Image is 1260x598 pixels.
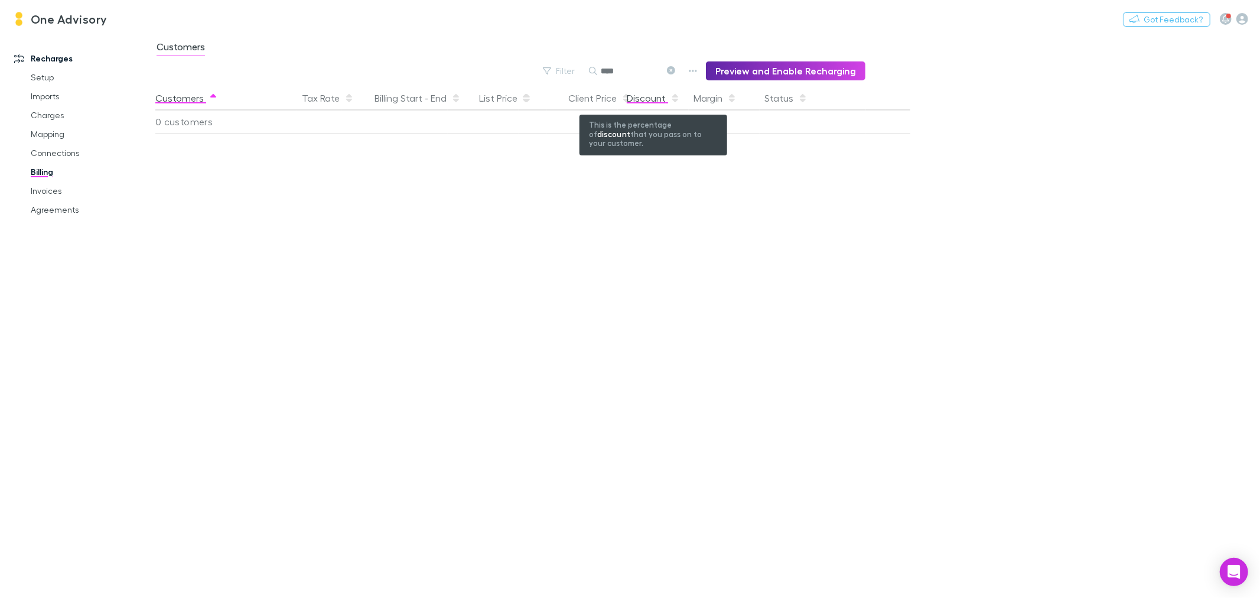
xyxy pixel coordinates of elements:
button: Client Price [568,86,631,110]
button: Filter [537,64,582,78]
button: List Price [479,86,532,110]
button: Customers [155,86,218,110]
div: 0 customers [155,110,297,134]
button: Margin [694,86,737,110]
a: Connections [19,144,163,162]
button: Preview and Enable Recharging [706,61,865,80]
a: Recharges [2,49,163,68]
div: Open Intercom Messenger [1220,558,1248,586]
a: Charges [19,106,163,125]
a: One Advisory [5,5,115,33]
span: Customers [157,41,205,56]
a: Billing [19,162,163,181]
button: Got Feedback? [1123,12,1210,27]
a: Imports [19,87,163,106]
div: Discount [627,86,680,110]
a: Agreements [19,200,163,219]
a: Mapping [19,125,163,144]
a: Invoices [19,181,163,200]
a: Setup [19,68,163,87]
button: Billing Start - End [375,86,461,110]
button: Tax Rate [302,86,354,110]
h3: One Advisory [31,12,108,26]
img: One Advisory's Logo [12,12,26,26]
button: Status [764,86,808,110]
